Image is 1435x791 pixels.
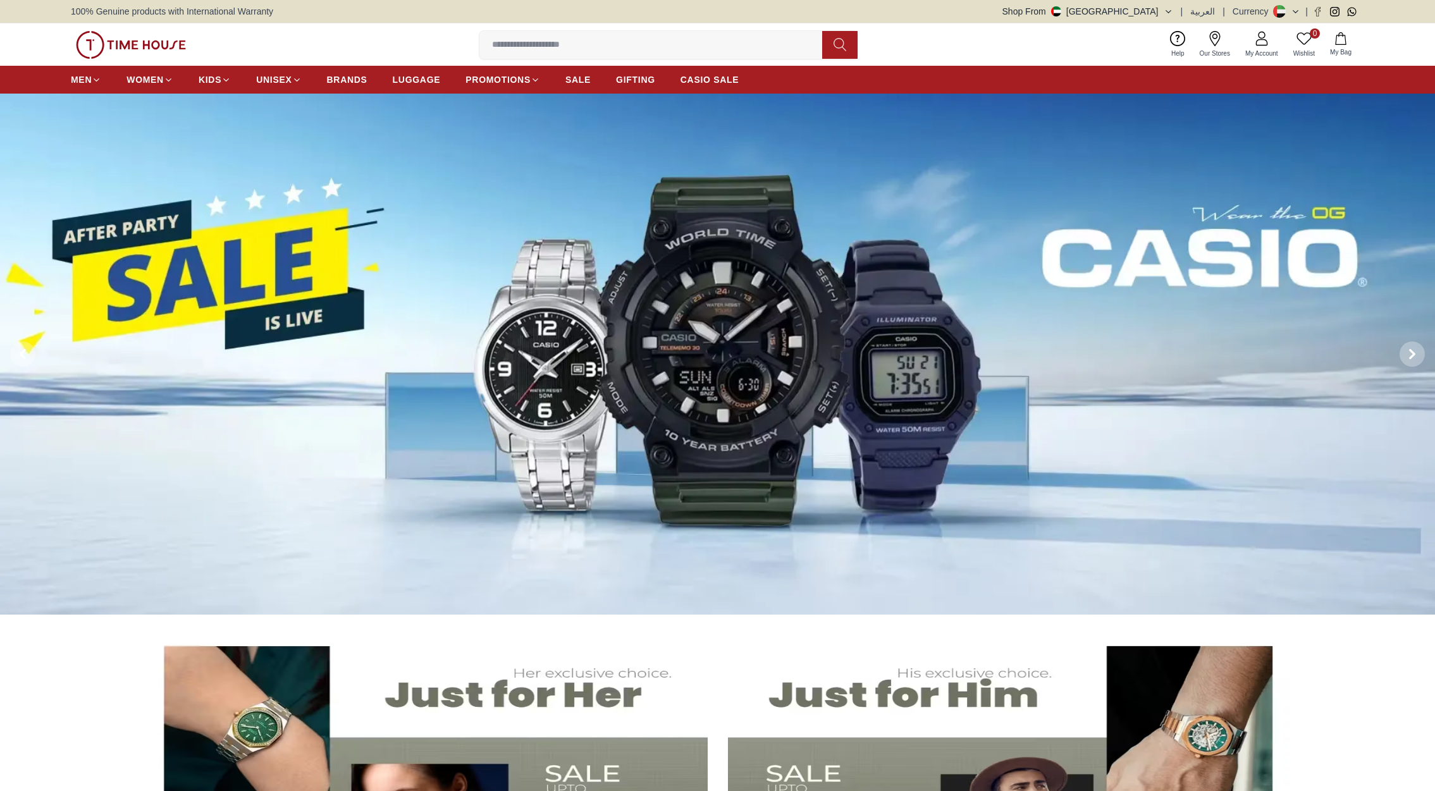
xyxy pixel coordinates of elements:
span: SALE [565,73,591,86]
span: 100% Genuine products with International Warranty [71,5,273,18]
button: العربية [1190,5,1215,18]
button: My Bag [1322,30,1359,59]
a: 0Wishlist [1286,28,1322,61]
a: Facebook [1313,7,1322,16]
span: Wishlist [1288,49,1320,58]
a: UNISEX [256,68,301,91]
a: SALE [565,68,591,91]
a: MEN [71,68,101,91]
span: BRANDS [327,73,367,86]
span: KIDS [199,73,221,86]
span: My Account [1240,49,1283,58]
a: BRANDS [327,68,367,91]
span: | [1223,5,1225,18]
a: LUGGAGE [393,68,441,91]
a: CASIO SALE [681,68,739,91]
span: | [1305,5,1308,18]
span: UNISEX [256,73,292,86]
a: GIFTING [616,68,655,91]
a: Instagram [1330,7,1340,16]
a: PROMOTIONS [465,68,540,91]
img: United Arab Emirates [1051,6,1061,16]
a: Our Stores [1192,28,1238,61]
span: PROMOTIONS [465,73,531,86]
a: Help [1164,28,1192,61]
span: LUGGAGE [393,73,441,86]
a: WOMEN [126,68,173,91]
span: Our Stores [1195,49,1235,58]
span: Help [1166,49,1190,58]
div: Currency [1233,5,1274,18]
span: WOMEN [126,73,164,86]
span: 0 [1310,28,1320,39]
span: GIFTING [616,73,655,86]
a: Whatsapp [1347,7,1357,16]
a: KIDS [199,68,231,91]
span: CASIO SALE [681,73,739,86]
span: MEN [71,73,92,86]
span: | [1181,5,1183,18]
span: My Bag [1325,47,1357,57]
img: ... [76,31,186,59]
button: Shop From[GEOGRAPHIC_DATA] [1002,5,1173,18]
